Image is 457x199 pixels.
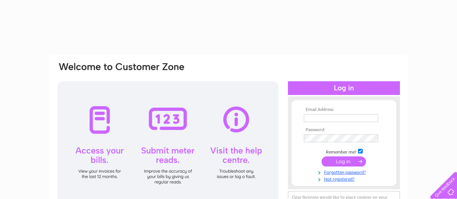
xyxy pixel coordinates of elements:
input: Submit [322,156,366,166]
a: Forgotten password? [304,168,386,175]
th: Email Address: [302,107,386,112]
td: Remember me? [302,148,386,155]
th: Password: [302,127,386,133]
a: Not registered? [304,175,386,182]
